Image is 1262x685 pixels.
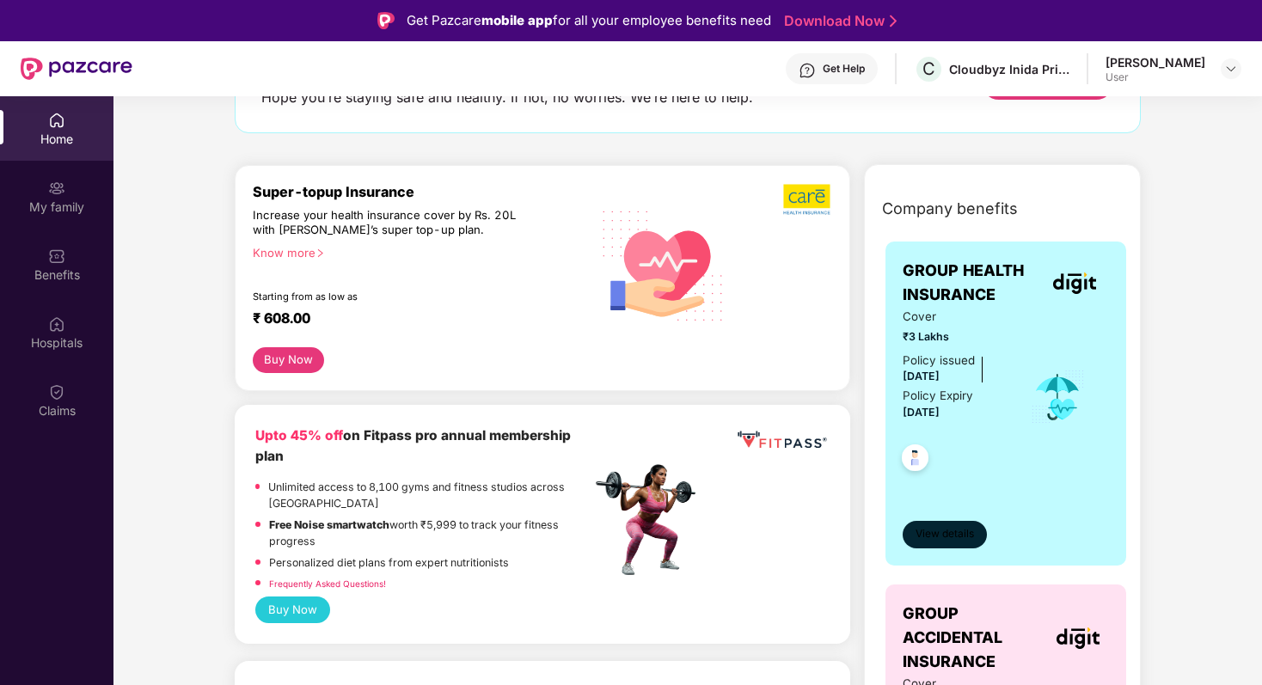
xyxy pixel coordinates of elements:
[949,61,1069,77] div: Cloudbyz Inida Private Limited
[799,62,816,79] img: svg+xml;base64,PHN2ZyBpZD0iSGVscC0zMngzMiIgeG1sbnM9Imh0dHA6Ly93d3cudzMub3JnLzIwMDAvc3ZnIiB3aWR0aD...
[269,518,389,531] strong: Free Noise smartwatch
[1224,62,1238,76] img: svg+xml;base64,PHN2ZyBpZD0iRHJvcGRvd24tMzJ4MzIiIHhtbG5zPSJodHRwOi8vd3d3LnczLm9yZy8yMDAwL3N2ZyIgd2...
[1106,70,1205,84] div: User
[1106,54,1205,70] div: [PERSON_NAME]
[894,439,936,481] img: svg+xml;base64,PHN2ZyB4bWxucz0iaHR0cDovL3d3dy53My5vcmcvMjAwMC9zdmciIHdpZHRoPSI0OC45NDMiIGhlaWdodD...
[784,12,891,30] a: Download Now
[882,197,1018,221] span: Company benefits
[903,308,1006,326] span: Cover
[261,89,753,107] div: Hope you’re staying safe and healthy. If not, no worries. We’re here to help.
[591,191,736,338] img: svg+xml;base64,PHN2ZyB4bWxucz0iaHR0cDovL3d3dy53My5vcmcvMjAwMC9zdmciIHhtbG5zOnhsaW5rPSJodHRwOi8vd3...
[922,58,935,79] span: C
[253,347,324,373] button: Buy Now
[48,248,65,265] img: svg+xml;base64,PHN2ZyBpZD0iQmVuZWZpdHMiIHhtbG5zPSJodHRwOi8vd3d3LnczLm9yZy8yMDAwL3N2ZyIgd2lkdGg9Ij...
[783,183,832,216] img: b5dec4f62d2307b9de63beb79f102df3.png
[269,578,386,589] a: Frequently Asked Questions!
[268,479,591,512] p: Unlimited access to 8,100 gyms and fitness studios across [GEOGRAPHIC_DATA]
[916,526,974,542] span: View details
[48,315,65,333] img: svg+xml;base64,PHN2ZyBpZD0iSG9zcGl0YWxzIiB4bWxucz0iaHR0cDovL3d3dy53My5vcmcvMjAwMC9zdmciIHdpZHRoPS...
[269,517,591,550] p: worth ₹5,999 to track your fitness progress
[48,180,65,197] img: svg+xml;base64,PHN2ZyB3aWR0aD0iMjAiIGhlaWdodD0iMjAiIHZpZXdCb3g9IjAgMCAyMCAyMCIgZmlsbD0ibm9uZSIgeG...
[48,383,65,401] img: svg+xml;base64,PHN2ZyBpZD0iQ2xhaW0iIHhtbG5zPSJodHRwOi8vd3d3LnczLm9yZy8yMDAwL3N2ZyIgd2lkdGg9IjIwIi...
[253,309,573,330] div: ₹ 608.00
[253,208,517,238] div: Increase your health insurance cover by Rs. 20L with [PERSON_NAME]’s super top-up plan.
[903,259,1041,308] span: GROUP HEALTH INSURANCE
[903,328,1006,345] span: ₹3 Lakhs
[255,596,330,623] button: Buy Now
[823,62,865,76] div: Get Help
[903,521,987,548] button: View details
[481,12,553,28] strong: mobile app
[253,183,591,200] div: Super-topup Insurance
[253,291,518,303] div: Starting from as low as
[407,10,771,31] div: Get Pazcare for all your employee benefits need
[1057,627,1100,649] img: insurerLogo
[903,370,940,382] span: [DATE]
[48,112,65,129] img: svg+xml;base64,PHN2ZyBpZD0iSG9tZSIgeG1sbnM9Imh0dHA6Ly93d3cudzMub3JnLzIwMDAvc3ZnIiB3aWR0aD0iMjAiIG...
[21,58,132,80] img: New Pazcare Logo
[591,460,711,580] img: fpp.png
[377,12,395,29] img: Logo
[903,387,973,405] div: Policy Expiry
[255,427,343,443] b: Upto 45% off
[315,248,325,258] span: right
[903,352,975,370] div: Policy issued
[1053,272,1096,294] img: insurerLogo
[1030,369,1086,425] img: icon
[903,602,1047,675] span: GROUP ACCIDENTAL INSURANCE
[890,12,897,30] img: Stroke
[734,425,830,456] img: fppp.png
[903,406,940,419] span: [DATE]
[253,246,580,258] div: Know more
[255,427,571,464] b: on Fitpass pro annual membership plan
[269,554,509,571] p: Personalized diet plans from expert nutritionists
